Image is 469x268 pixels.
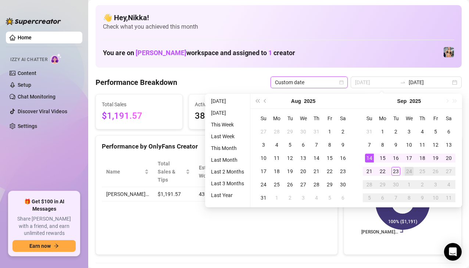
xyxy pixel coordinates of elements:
[12,215,76,237] span: Share [PERSON_NAME] with a friend, and earn unlimited rewards
[208,120,247,129] li: This Week
[297,178,310,191] td: 2025-08-27
[405,193,413,202] div: 8
[103,23,454,31] span: Check what you achieved this month
[272,180,281,189] div: 25
[270,138,283,151] td: 2025-08-04
[283,191,297,204] td: 2025-09-02
[272,140,281,149] div: 4
[416,178,429,191] td: 2025-10-02
[442,138,455,151] td: 2025-09-13
[259,180,268,189] div: 24
[257,138,270,151] td: 2025-08-03
[102,109,176,123] span: $1,191.57
[431,154,440,162] div: 19
[304,94,315,108] button: Choose a year
[323,178,336,191] td: 2025-08-29
[391,154,400,162] div: 16
[376,151,389,165] td: 2025-09-15
[195,109,269,123] span: 383
[431,180,440,189] div: 3
[402,165,416,178] td: 2025-09-24
[286,180,294,189] div: 26
[442,191,455,204] td: 2025-10-11
[402,125,416,138] td: 2025-09-03
[429,138,442,151] td: 2025-09-12
[270,151,283,165] td: 2025-08-11
[339,127,347,136] div: 2
[103,12,454,23] h4: 👋 Hey, Nikka !
[194,187,236,201] td: 43.5 h
[297,151,310,165] td: 2025-08-13
[416,112,429,125] th: Th
[6,18,61,25] img: logo-BBDzfeDw.svg
[153,187,194,201] td: $1,191.57
[405,154,413,162] div: 17
[325,193,334,202] div: 5
[153,157,194,187] th: Total Sales & Tips
[336,112,350,125] th: Sa
[355,78,397,86] input: Start date
[431,193,440,202] div: 10
[336,151,350,165] td: 2025-08-16
[444,167,453,176] div: 27
[402,151,416,165] td: 2025-09-17
[259,167,268,176] div: 17
[259,127,268,136] div: 27
[389,191,402,204] td: 2025-10-07
[268,49,272,57] span: 1
[418,193,427,202] div: 9
[18,35,32,40] a: Home
[272,127,281,136] div: 28
[389,178,402,191] td: 2025-09-30
[270,165,283,178] td: 2025-08-18
[10,56,47,63] span: Izzy AI Chatter
[50,53,62,64] img: AI Chatter
[389,138,402,151] td: 2025-09-09
[291,94,301,108] button: Choose a month
[336,178,350,191] td: 2025-08-30
[442,112,455,125] th: Sa
[418,154,427,162] div: 18
[409,78,451,86] input: End date
[365,140,374,149] div: 7
[208,108,247,117] li: [DATE]
[297,191,310,204] td: 2025-09-03
[363,112,376,125] th: Su
[397,94,407,108] button: Choose a month
[299,193,308,202] div: 3
[431,140,440,149] div: 12
[365,180,374,189] div: 28
[378,140,387,149] div: 8
[18,70,36,76] a: Content
[391,140,400,149] div: 9
[310,125,323,138] td: 2025-07-31
[312,127,321,136] div: 31
[336,191,350,204] td: 2025-09-06
[405,127,413,136] div: 3
[444,193,453,202] div: 11
[416,125,429,138] td: 2025-09-04
[405,180,413,189] div: 1
[442,178,455,191] td: 2025-10-04
[310,191,323,204] td: 2025-09-04
[286,193,294,202] div: 2
[259,193,268,202] div: 31
[106,168,143,176] span: Name
[208,191,247,200] li: Last Year
[400,79,406,85] span: to
[257,191,270,204] td: 2025-08-31
[297,165,310,178] td: 2025-08-20
[339,180,347,189] div: 30
[378,193,387,202] div: 6
[297,125,310,138] td: 2025-07-30
[208,144,247,153] li: This Month
[405,140,413,149] div: 10
[257,125,270,138] td: 2025-07-27
[389,165,402,178] td: 2025-09-23
[402,112,416,125] th: We
[310,165,323,178] td: 2025-08-21
[409,94,421,108] button: Choose a year
[405,167,413,176] div: 24
[272,193,281,202] div: 1
[442,125,455,138] td: 2025-09-06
